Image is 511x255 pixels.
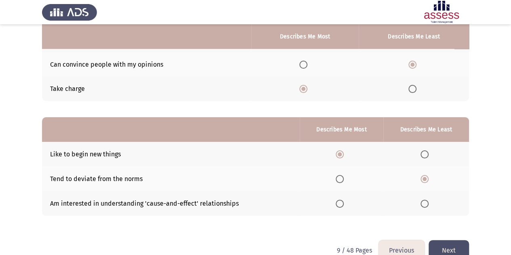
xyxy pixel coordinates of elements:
[337,247,372,254] p: 9 / 48 Pages
[359,24,469,49] th: Describes Me Least
[421,199,432,207] mat-radio-group: Select an option
[414,1,469,23] img: Assessment logo of Development Assessment R1 (EN/AR)
[42,142,300,166] td: Like to begin new things
[336,150,347,158] mat-radio-group: Select an option
[299,60,311,68] mat-radio-group: Select an option
[408,85,420,93] mat-radio-group: Select an option
[300,117,383,142] th: Describes Me Most
[251,24,359,49] th: Describes Me Most
[421,175,432,182] mat-radio-group: Select an option
[383,117,469,142] th: Describes Me Least
[336,175,347,182] mat-radio-group: Select an option
[42,1,97,23] img: Assess Talent Management logo
[299,85,311,93] mat-radio-group: Select an option
[42,166,300,191] td: Tend to deviate from the norms
[42,77,251,101] td: Take charge
[42,52,251,77] td: Can convince people with my opinions
[336,199,347,207] mat-radio-group: Select an option
[408,60,420,68] mat-radio-group: Select an option
[42,191,300,216] td: Am interested in understanding 'cause-and-effect' relationships
[421,150,432,158] mat-radio-group: Select an option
